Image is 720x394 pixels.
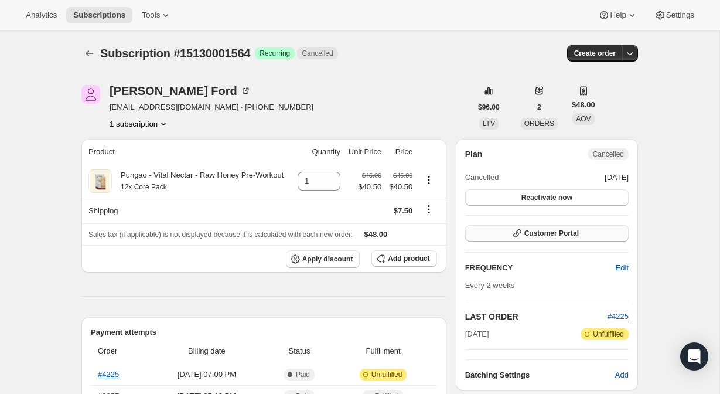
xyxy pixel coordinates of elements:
[537,103,541,112] span: 2
[483,120,495,128] span: LTV
[465,281,515,290] span: Every 2 weeks
[135,7,179,23] button: Tools
[151,369,262,381] span: [DATE] · 07:00 PM
[680,342,708,371] div: Open Intercom Messenger
[362,172,381,179] small: $45.00
[296,370,310,379] span: Paid
[608,366,636,385] button: Add
[478,103,500,112] span: $96.00
[98,370,119,379] a: #4225
[302,254,353,264] span: Apply discount
[419,174,438,186] button: Product actions
[471,99,507,116] button: $96.00
[465,172,499,184] span: Cancelled
[530,99,548,116] button: 2
[615,369,629,381] span: Add
[269,345,330,357] span: Status
[142,11,160,20] span: Tools
[358,181,381,193] span: $40.50
[609,259,636,277] button: Edit
[100,47,250,60] span: Subscription #15130001564
[110,118,169,130] button: Product actions
[91,338,148,364] th: Order
[593,330,624,339] span: Unfulfilled
[81,45,98,62] button: Subscriptions
[465,189,629,206] button: Reactivate now
[524,229,579,238] span: Customer Portal
[465,225,629,242] button: Customer Portal
[388,254,429,263] span: Add product
[608,311,629,322] button: #4225
[524,120,554,128] span: ORDERS
[344,139,385,165] th: Unit Price
[465,328,489,340] span: [DATE]
[91,327,437,338] h2: Payment attempts
[666,11,694,20] span: Settings
[393,172,412,179] small: $45.00
[73,11,125,20] span: Subscriptions
[81,139,293,165] th: Product
[260,49,290,58] span: Recurring
[286,250,360,268] button: Apply discount
[385,139,416,165] th: Price
[90,169,111,193] img: product img
[88,230,353,239] span: Sales tax (if applicable) is not displayed because it is calculated with each new order.
[121,183,167,191] small: 12x Core Pack
[19,7,64,23] button: Analytics
[81,198,293,223] th: Shipping
[591,7,644,23] button: Help
[419,203,438,216] button: Shipping actions
[610,11,626,20] span: Help
[151,345,262,357] span: Billing date
[576,115,591,123] span: AOV
[110,101,313,113] span: [EMAIL_ADDRESS][DOMAIN_NAME] · [PHONE_NUMBER]
[593,150,624,159] span: Cancelled
[302,49,333,58] span: Cancelled
[371,250,436,267] button: Add product
[66,7,132,23] button: Subscriptions
[112,169,284,193] div: Pungao - Vital Nectar - Raw Honey Pre-Workout
[81,85,100,104] span: Audrey Ford
[647,7,701,23] button: Settings
[574,49,616,58] span: Create order
[110,85,251,97] div: [PERSON_NAME] Ford
[26,11,57,20] span: Analytics
[371,370,402,379] span: Unfulfilled
[572,99,595,111] span: $48.00
[394,206,413,215] span: $7.50
[605,172,629,184] span: [DATE]
[616,262,629,274] span: Edit
[521,193,572,202] span: Reactivate now
[608,312,629,321] a: #4225
[364,230,388,239] span: $48.00
[388,181,412,193] span: $40.50
[465,148,483,160] h2: Plan
[336,345,429,357] span: Fulfillment
[465,311,608,322] h2: LAST ORDER
[567,45,623,62] button: Create order
[465,369,615,381] h6: Batching Settings
[465,262,616,274] h2: FREQUENCY
[293,139,344,165] th: Quantity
